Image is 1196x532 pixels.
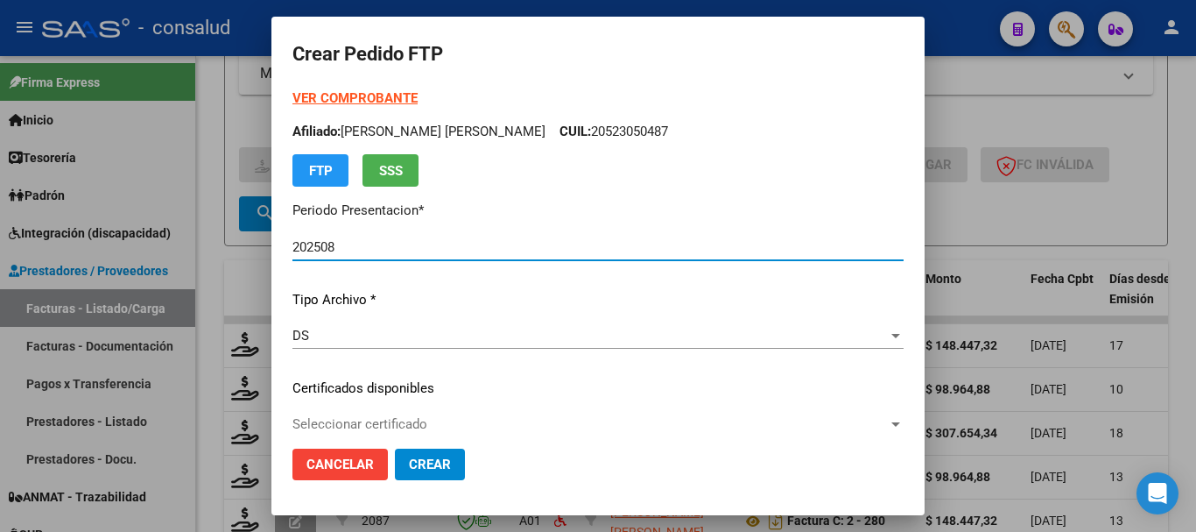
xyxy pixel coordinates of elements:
p: [PERSON_NAME] [PERSON_NAME] 20523050487 [292,122,904,142]
span: CUIL: [559,124,591,139]
p: Periodo Presentacion [292,201,904,221]
button: FTP [292,154,348,187]
a: VER COMPROBANTE [292,90,418,106]
span: DS [292,328,309,344]
button: Crear [395,449,465,480]
h2: Crear Pedido FTP [292,38,904,71]
span: Crear [409,457,451,472]
span: Seleccionar certificado [292,416,888,432]
span: Afiliado: [292,124,341,139]
span: Cancelar [306,457,374,472]
span: FTP [309,163,333,179]
button: Cancelar [292,449,388,480]
p: Certificados disponibles [292,379,904,399]
div: Open Intercom Messenger [1136,472,1178,514]
span: SSS [379,163,403,179]
button: SSS [362,154,419,187]
p: Tipo Archivo * [292,290,904,310]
